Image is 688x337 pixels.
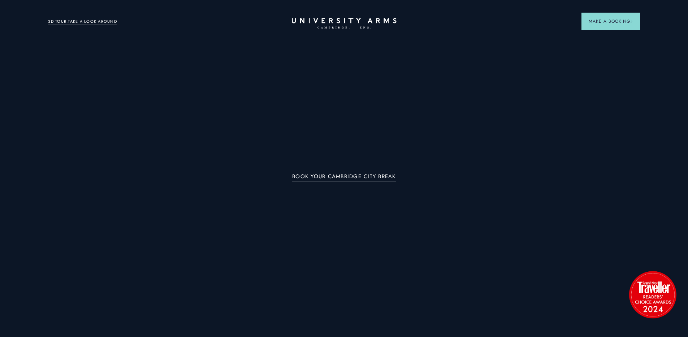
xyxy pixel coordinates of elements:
[581,13,640,30] button: Make a BookingArrow icon
[292,174,396,182] a: BOOK YOUR CAMBRIDGE CITY BREAK
[626,267,680,321] img: image-2524eff8f0c5d55edbf694693304c4387916dea5-1501x1501-png
[589,18,633,25] span: Make a Booking
[292,18,397,29] a: Home
[48,18,117,25] a: 3D TOUR:TAKE A LOOK AROUND
[630,20,633,23] img: Arrow icon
